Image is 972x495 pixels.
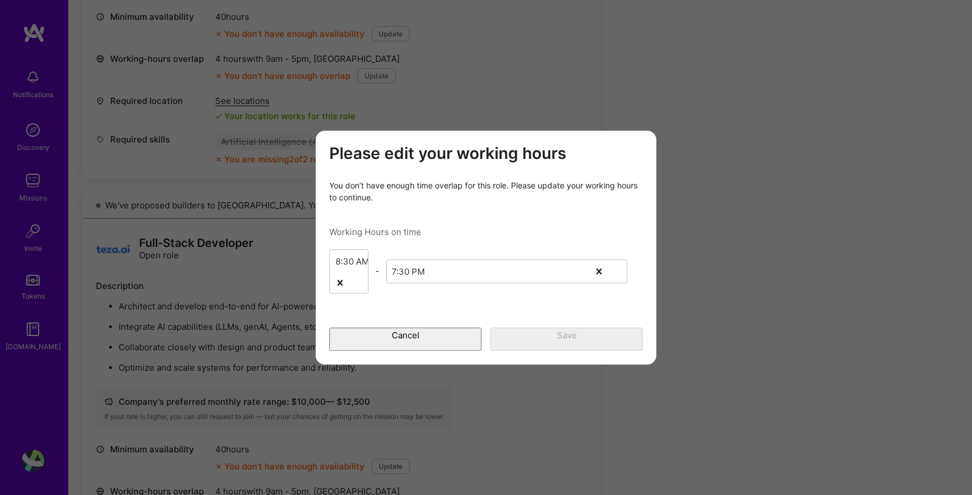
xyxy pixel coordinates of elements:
[336,255,369,267] div: 8:30 AM
[329,179,643,203] div: You don’t have enough time overlap for this role. Please update your working hours to continue.
[329,144,643,163] h3: Please edit your working hours
[368,265,386,277] div: -
[316,131,656,364] div: modal
[614,269,619,274] i: icon Chevron
[355,280,361,286] i: icon Chevron
[329,226,643,238] div: Working Hours on time
[329,328,481,351] button: Cancel
[392,265,425,277] div: 7:30 PM
[491,328,643,351] button: Save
